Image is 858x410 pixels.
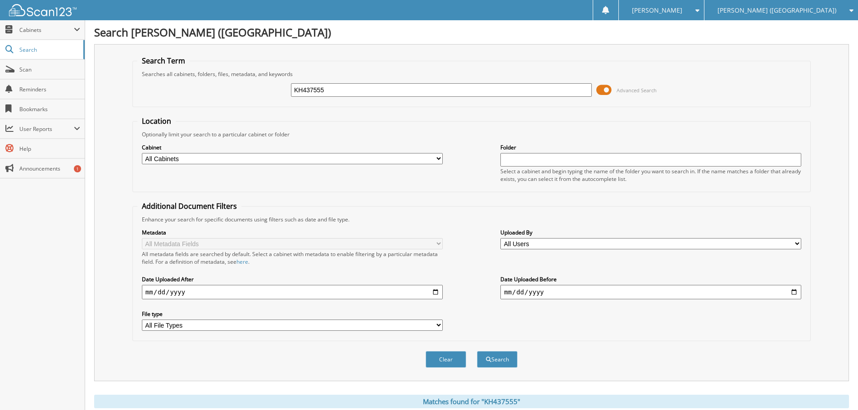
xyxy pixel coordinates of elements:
[632,8,682,13] span: [PERSON_NAME]
[137,131,806,138] div: Optionally limit your search to a particular cabinet or folder
[426,351,466,368] button: Clear
[236,258,248,266] a: here
[19,165,80,172] span: Announcements
[94,25,849,40] h1: Search [PERSON_NAME] ([GEOGRAPHIC_DATA])
[142,310,443,318] label: File type
[19,46,79,54] span: Search
[137,216,806,223] div: Enhance your search for specific documents using filters such as date and file type.
[142,275,443,283] label: Date Uploaded After
[142,285,443,299] input: start
[137,201,241,211] legend: Additional Document Filters
[19,86,80,93] span: Reminders
[9,4,77,16] img: scan123-logo-white.svg
[500,275,801,283] label: Date Uploaded Before
[142,250,443,266] div: All metadata fields are searched by default. Select a cabinet with metadata to enable filtering b...
[477,351,518,368] button: Search
[19,145,80,153] span: Help
[19,66,80,73] span: Scan
[137,116,176,126] legend: Location
[500,229,801,236] label: Uploaded By
[74,165,81,172] div: 1
[500,285,801,299] input: end
[500,144,801,151] label: Folder
[137,70,806,78] div: Searches all cabinets, folders, files, metadata, and keywords
[717,8,836,13] span: [PERSON_NAME] ([GEOGRAPHIC_DATA])
[500,167,801,183] div: Select a cabinet and begin typing the name of the folder you want to search in. If the name match...
[137,56,190,66] legend: Search Term
[142,229,443,236] label: Metadata
[19,105,80,113] span: Bookmarks
[617,87,657,94] span: Advanced Search
[19,125,74,133] span: User Reports
[142,144,443,151] label: Cabinet
[19,26,74,34] span: Cabinets
[94,395,849,408] div: Matches found for "KH437555"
